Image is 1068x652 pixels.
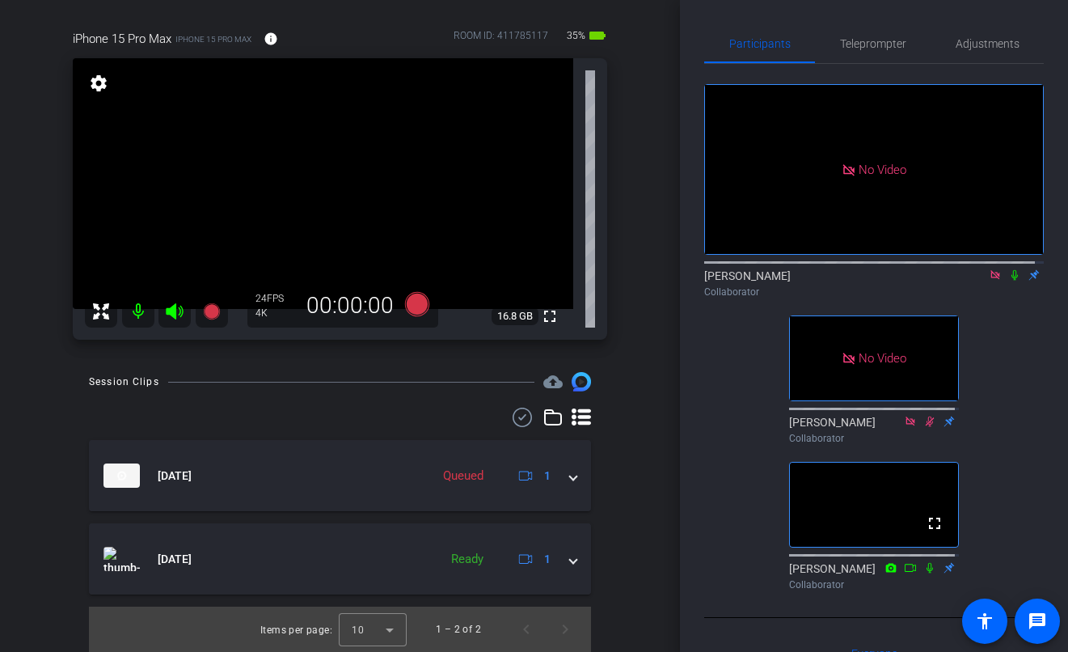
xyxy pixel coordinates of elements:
[89,374,159,390] div: Session Clips
[540,307,559,326] mat-icon: fullscreen
[789,578,959,592] div: Collaborator
[260,622,332,638] div: Items per page:
[255,292,296,305] div: 24
[789,561,959,592] div: [PERSON_NAME]
[89,523,591,595] mat-expansion-panel-header: thumb-nail[DATE]Ready1
[588,26,607,45] mat-icon: battery_std
[435,467,492,485] div: Queued
[436,621,481,637] div: 1 – 2 of 2
[175,33,251,45] span: iPhone 15 Pro Max
[73,30,171,48] span: iPhone 15 Pro Max
[544,551,551,568] span: 1
[158,551,192,568] span: [DATE]
[789,414,959,446] div: [PERSON_NAME]
[729,38,791,49] span: Participants
[1028,612,1047,631] mat-icon: message
[956,38,1019,49] span: Adjustments
[492,307,538,326] span: 16.8 GB
[158,468,192,485] span: [DATE]
[859,351,906,366] span: No Video
[103,464,140,488] img: thumb-nail
[255,307,296,320] div: 4K
[87,74,110,93] mat-icon: settings
[264,32,278,46] mat-icon: info
[789,431,959,446] div: Collaborator
[443,550,492,569] div: Ready
[507,610,546,649] button: Previous page
[454,28,548,52] div: ROOM ID: 411785117
[840,38,906,49] span: Teleprompter
[89,440,591,511] mat-expansion-panel-header: thumb-nail[DATE]Queued1
[103,547,140,571] img: thumb-nail
[704,285,1044,299] div: Collaborator
[925,514,944,533] mat-icon: fullscreen
[544,468,551,485] span: 1
[543,372,563,392] mat-icon: cloud_upload
[859,162,906,176] span: No Video
[975,612,994,631] mat-icon: accessibility
[267,293,284,304] span: FPS
[564,23,588,49] span: 35%
[572,372,591,392] img: Session clips
[543,372,563,392] span: Destinations for your clips
[546,610,585,649] button: Next page
[704,268,1044,299] div: [PERSON_NAME]
[296,292,404,320] div: 00:00:00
